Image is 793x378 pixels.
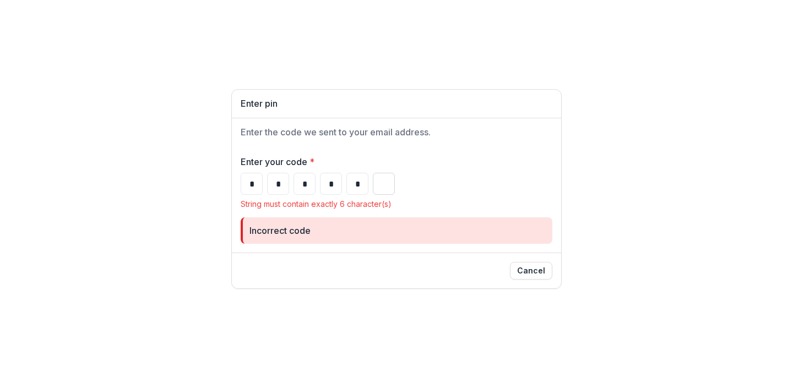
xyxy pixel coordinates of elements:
input: Please enter your pin code [373,173,395,195]
input: Please enter your pin code [267,173,289,195]
input: Please enter your pin code [294,173,316,195]
input: Please enter your pin code [241,173,263,195]
label: Enter your code [241,155,546,168]
input: Please enter your pin code [346,173,368,195]
button: Cancel [510,262,552,280]
div: Incorrect code [249,224,311,237]
h1: Enter pin [241,98,552,109]
h2: Enter the code we sent to your email address. [241,127,552,138]
div: String must contain exactly 6 character(s) [241,199,552,209]
input: Please enter your pin code [320,173,342,195]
